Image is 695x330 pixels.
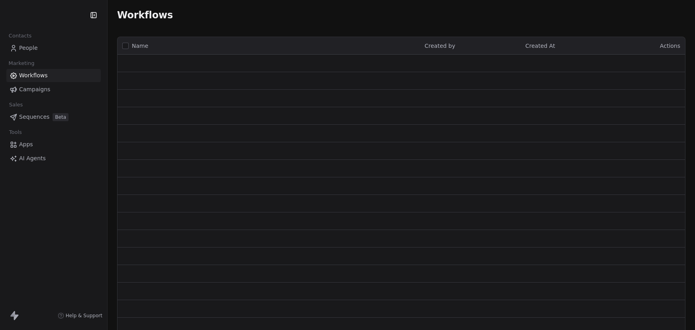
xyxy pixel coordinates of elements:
[117,10,173,21] span: Workflows
[6,99,26,111] span: Sales
[425,43,455,49] span: Created by
[19,113,49,121] span: Sequences
[6,69,101,82] a: Workflows
[6,138,101,151] a: Apps
[19,44,38,52] span: People
[5,30,35,42] span: Contacts
[5,57,38,69] span: Marketing
[19,85,50,94] span: Campaigns
[6,152,101,165] a: AI Agents
[19,154,46,163] span: AI Agents
[6,110,101,124] a: SequencesBeta
[660,43,680,49] span: Actions
[6,41,101,55] a: People
[6,126,25,138] span: Tools
[58,312,102,319] a: Help & Support
[525,43,555,49] span: Created At
[66,312,102,319] span: Help & Support
[19,140,33,149] span: Apps
[6,83,101,96] a: Campaigns
[53,113,69,121] span: Beta
[19,71,48,80] span: Workflows
[132,42,148,50] span: Name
